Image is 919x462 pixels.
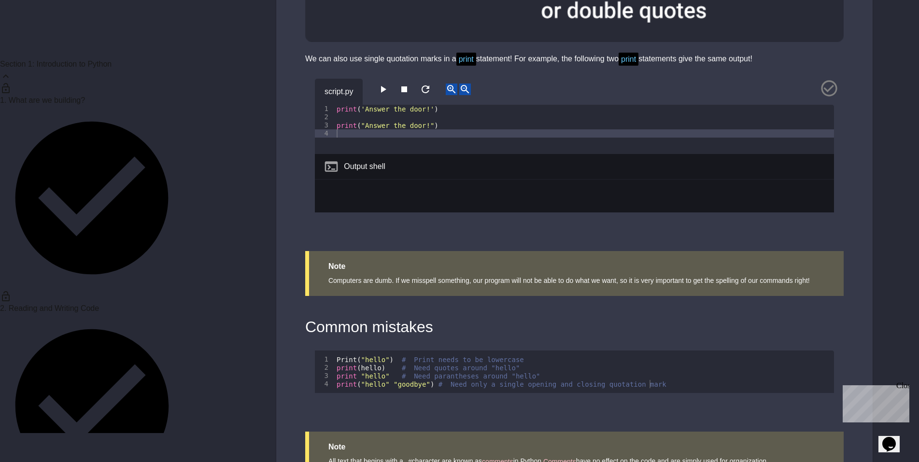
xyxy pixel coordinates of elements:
div: 2 [315,113,335,121]
div: Computers are dumb. If we misspell something, our program will not be able to do what we want, so... [328,275,824,286]
div: 4 [315,129,335,138]
div: 3 [315,372,335,380]
div: Chat with us now!Close [4,4,67,61]
div: We can also use single quotation marks in a statement! For example, the following two statements ... [305,52,844,67]
div: Note [328,441,824,453]
div: 1 [315,105,335,113]
div: 4 [315,380,335,388]
span: print [456,53,476,66]
div: 2 [315,364,335,372]
div: script.py [315,79,363,105]
div: 3 [315,121,335,129]
iframe: To enrich screen reader interactions, please activate Accessibility in Grammarly extension settings [878,423,909,452]
div: Output shell [344,161,385,172]
iframe: chat widget [839,381,909,422]
span: print [619,53,638,66]
div: Common mistakes [305,315,844,338]
div: 1 [315,355,335,364]
div: Note [328,261,824,272]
